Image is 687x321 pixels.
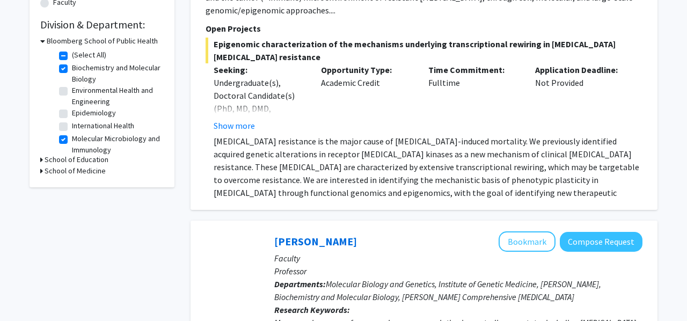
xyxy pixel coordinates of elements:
p: Application Deadline: [535,63,626,76]
h3: School of Education [45,154,108,165]
p: Professor [274,265,642,278]
b: Research Keywords: [274,304,350,315]
span: Epigenomic characterization of the mechanisms underlying transcriptional rewiring in [MEDICAL_DAT... [206,38,642,63]
p: Time Commitment: [428,63,520,76]
label: International Health [72,120,134,132]
h3: Bloomberg School of Public Health [47,35,158,47]
label: Environmental Health and Engineering [72,85,161,107]
h2: Division & Department: [40,18,164,31]
div: Undergraduate(s), Doctoral Candidate(s) (PhD, MD, DMD, PharmD, etc.), Postdoctoral Researcher(s) ... [214,76,305,192]
label: (Select All) [72,49,106,61]
p: Seeking: [214,63,305,76]
div: Fulltime [420,63,528,132]
p: Open Projects [206,22,642,35]
span: Molecular Biology and Genetics, Institute of Genetic Medicine, [PERSON_NAME], Biochemistry and Mo... [274,279,601,302]
p: Faculty [274,252,642,265]
a: [PERSON_NAME] [274,235,357,248]
b: Departments: [274,279,326,289]
button: Show more [214,119,255,132]
label: Molecular Microbiology and Immunology [72,133,161,156]
label: Biochemistry and Molecular Biology [72,62,161,85]
button: Add Anthony K. L. Leung to Bookmarks [499,231,556,252]
div: Not Provided [527,63,634,132]
p: [MEDICAL_DATA] resistance is the major cause of [MEDICAL_DATA]-induced mortality. We previously i... [214,135,642,212]
p: Opportunity Type: [321,63,412,76]
iframe: Chat [8,273,46,313]
button: Compose Request to Anthony K. L. Leung [560,232,642,252]
label: Epidemiology [72,107,116,119]
div: Academic Credit [313,63,420,132]
h3: School of Medicine [45,165,106,177]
